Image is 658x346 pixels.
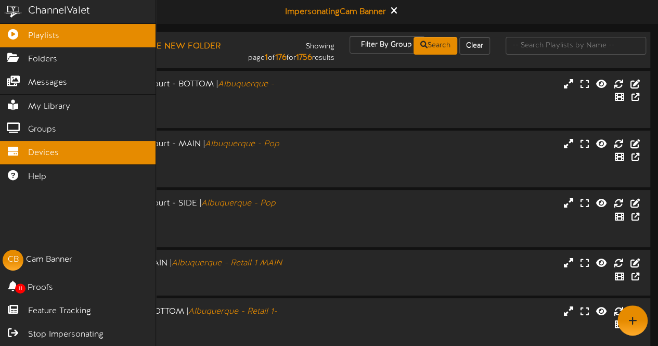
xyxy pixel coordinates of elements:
[42,102,283,111] div: PICKLR BOTTOM ( 16:9 )
[238,36,342,64] div: Showing page of for results
[42,138,283,162] div: Albuquerque - Pop Up Court - MAIN |
[28,4,90,19] div: ChannelValet
[42,79,283,102] div: Albuquerque - Pop Up Court - BOTTOM |
[26,254,72,266] div: Cam Banner
[42,230,283,239] div: # 16032
[42,258,283,270] div: Albuquerque - Retail 1 MAIN |
[3,250,23,271] div: CB
[42,198,283,222] div: Albuquerque - Pop Up Court - SIDE |
[28,101,70,113] span: My Library
[172,259,282,268] i: Albuquerque - Retail 1 MAIN
[42,329,283,338] div: PICKLR BOTTOM ( 16:9 )
[42,306,283,330] div: Albuquerque - Retail 1- BOTTOM |
[275,53,286,62] strong: 176
[414,37,457,55] button: Search
[28,282,53,294] span: Proofs
[28,30,59,42] span: Playlists
[295,53,312,62] strong: 1756
[15,284,25,293] span: 11
[42,270,283,278] div: PICKLR MAIN ( 16:9 )
[120,40,224,53] button: Create New Folder
[42,278,283,287] div: # 15878
[28,77,67,89] span: Messages
[42,162,283,171] div: PICKLR MAIN ( 16:9 )
[350,36,424,54] button: Filter By Group
[28,54,57,66] span: Folders
[28,305,91,317] span: Feature Tracking
[42,222,283,230] div: PICKLR SIDE ( 16:9 )
[28,171,46,183] span: Help
[506,37,646,55] input: -- Search Playlists by Name --
[28,124,56,136] span: Groups
[42,111,283,120] div: # 16033
[28,329,104,341] span: Stop Impersonating
[28,147,59,159] span: Devices
[42,171,283,180] div: # 16031
[459,37,490,55] button: Clear
[264,53,267,62] strong: 1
